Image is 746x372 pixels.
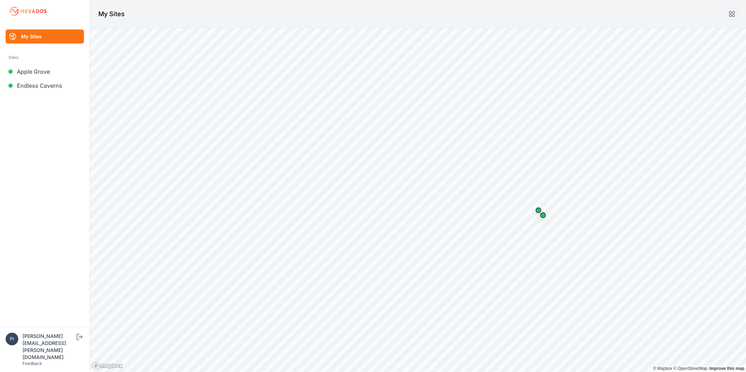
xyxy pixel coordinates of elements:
canvas: Map [90,28,746,372]
a: Endless Caverns [6,79,84,93]
a: Feedback [22,361,42,366]
a: OpenStreetMap [673,366,707,371]
img: piotr.kolodziejczyk@energix-group.com [6,333,18,345]
a: Mapbox logo [92,362,123,370]
img: Nevados [8,6,48,17]
div: Sites [8,53,81,62]
a: Map feedback [709,366,744,371]
div: [PERSON_NAME][EMAIL_ADDRESS][PERSON_NAME][DOMAIN_NAME] [22,333,75,361]
a: My Sites [6,29,84,44]
a: Mapbox [653,366,672,371]
a: Apple Grove [6,65,84,79]
h1: My Sites [98,9,125,19]
div: Map marker [531,203,545,217]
